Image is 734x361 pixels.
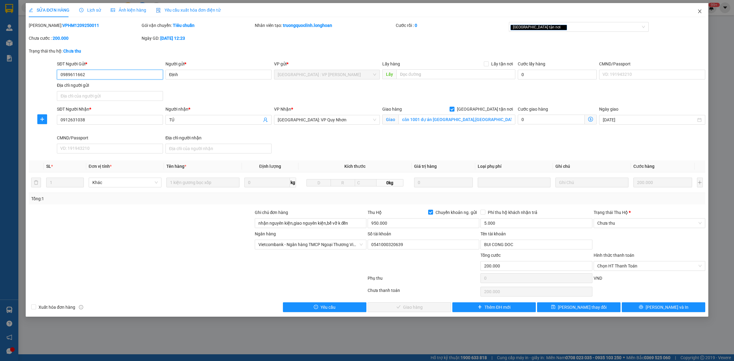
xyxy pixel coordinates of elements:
[53,36,69,41] b: 200.000
[633,178,692,187] input: 0
[283,23,332,28] b: truongquoclinh.longhoan
[537,302,621,312] button: save[PERSON_NAME] thay đổi
[255,22,395,29] div: Nhân viên tạo:
[92,178,158,187] span: Khác
[79,8,83,12] span: clock-circle
[290,178,296,187] span: kg
[553,160,631,172] th: Ghi chú
[597,219,702,228] span: Chưa thu
[376,179,403,186] span: 0kg
[433,209,479,216] span: Chuyển khoản ng. gửi
[62,23,99,28] b: VPHM1209250011
[31,178,41,187] button: delete
[599,61,705,67] div: CMND/Passport
[639,305,643,310] span: printer
[57,61,163,67] div: SĐT Người Gửi
[29,22,140,29] div: [PERSON_NAME]:
[166,178,239,187] input: VD: Bàn, Ghế
[255,231,276,236] label: Ngân hàng
[165,134,272,141] div: Địa chỉ người nhận
[562,26,565,29] span: close
[697,9,702,14] span: close
[558,304,607,311] span: [PERSON_NAME] thay đổi
[263,117,268,122] span: user-add
[697,178,703,187] button: plus
[160,36,185,41] b: [DATE] 12:23
[36,304,78,311] span: Xuất hóa đơn hàng
[111,8,115,12] span: picture
[594,253,634,258] label: Hình thức thanh toán
[382,115,399,124] span: Giao
[63,49,81,53] b: Chưa thu
[382,61,400,66] span: Lấy hàng
[165,61,272,67] div: Người gửi
[37,114,47,124] button: plus
[485,209,540,216] span: Phí thu hộ khách nhận trả
[691,3,708,20] button: Close
[156,8,161,13] img: icon
[480,253,501,258] span: Tổng cước
[29,35,140,42] div: Chưa cước :
[382,107,402,112] span: Giao hàng
[259,164,281,169] span: Định lượng
[306,179,331,186] input: D
[258,240,363,249] span: Vietcombank - Ngân hàng TMCP Ngoại Thương Việt Nam
[518,107,548,112] label: Cước giao hàng
[278,115,376,124] span: Bình Định: VP Quy Nhơn
[555,178,628,187] input: Ghi Chú
[415,23,417,28] b: 0
[355,179,377,186] input: C
[274,107,291,112] span: VP Nhận
[29,48,169,54] div: Trạng thái thu hộ:
[331,179,355,186] input: R
[165,144,272,153] input: Địa chỉ của người nhận
[588,117,593,122] span: dollar-circle
[367,275,480,285] div: Phụ thu
[382,69,396,79] span: Lấy
[41,3,121,11] strong: PHIẾU DÁN LÊN HÀNG
[17,21,32,26] strong: CSKH:
[142,35,253,42] div: Ngày GD:
[2,21,46,31] span: [PHONE_NUMBER]
[283,302,366,312] button: exclamation-circleYêu cầu
[454,106,515,112] span: [GEOGRAPHIC_DATA] tận nơi
[368,210,382,215] span: Thu Hộ
[518,115,585,124] input: Cước giao hàng
[646,304,688,311] span: [PERSON_NAME] và In
[367,287,480,298] div: Chưa thanh toán
[278,70,376,79] span: Hà Nội : VP Hoàng Mai
[38,117,47,122] span: plus
[142,22,253,29] div: Gói vận chuyển:
[484,304,510,311] span: Thêm ĐH mới
[594,209,705,216] div: Trạng thái Thu Hộ
[39,12,123,19] span: Ngày in phiếu: 08:35 ngày
[29,8,33,12] span: edit
[57,134,163,141] div: CMND/Passport
[551,305,555,310] span: save
[368,240,479,249] input: Số tài khoản
[314,305,318,310] span: exclamation-circle
[396,22,507,29] div: Cước rồi :
[89,164,112,169] span: Đơn vị tính
[111,8,146,13] span: Ảnh kiện hàng
[480,240,592,249] input: Tên tài khoản
[452,302,536,312] button: plusThêm ĐH mới
[622,302,705,312] button: printer[PERSON_NAME] và In
[414,178,473,187] input: 0
[480,231,506,236] label: Tên tài khoản
[399,115,515,124] input: Giao tận nơi
[603,116,696,123] input: Ngày giao
[173,23,195,28] b: Tiêu chuẩn
[53,21,112,32] span: CÔNG TY TNHH CHUYỂN PHÁT NHANH BẢO AN
[29,8,69,13] span: SỬA ĐƠN HÀNG
[478,305,482,310] span: plus
[79,8,101,13] span: Lịch sử
[156,8,221,13] span: Yêu cầu xuất hóa đơn điện tử
[344,164,365,169] span: Kích thước
[57,91,163,101] input: Địa chỉ của người gửi
[597,261,702,271] span: Chọn HT Thanh Toán
[255,218,366,228] input: Ghi chú đơn hàng
[46,164,51,169] span: SL
[518,70,597,79] input: Cước lấy hàng
[368,231,391,236] label: Số tài khoản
